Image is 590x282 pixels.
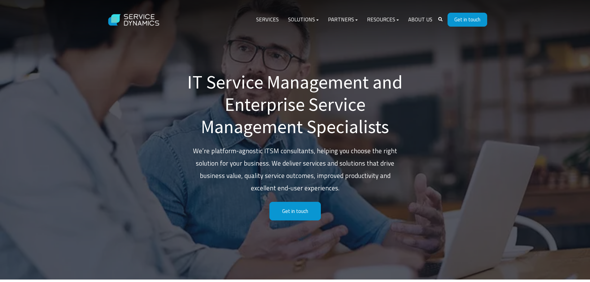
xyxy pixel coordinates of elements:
[103,8,165,32] img: Service Dynamics Logo - White
[251,12,437,27] div: Navigation Menu
[251,12,283,27] a: Services
[362,12,404,27] a: Resources
[269,202,321,221] a: Get in touch
[323,12,362,27] a: Partners
[448,13,487,27] a: Get in touch
[187,145,404,194] p: We’re platform-agnostic ITSM consultants, helping you choose the right solution for your business...
[283,12,323,27] a: Solutions
[404,12,437,27] a: About Us
[187,71,404,138] h1: IT Service Management and Enterprise Service Management Specialists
